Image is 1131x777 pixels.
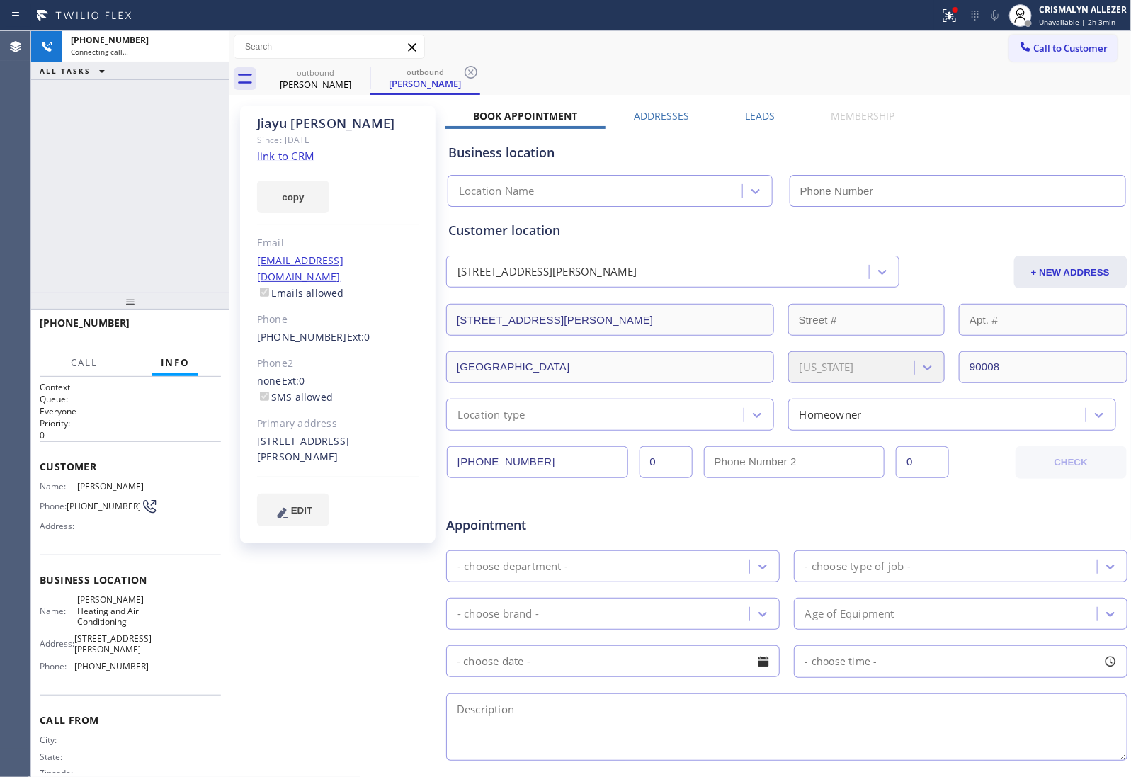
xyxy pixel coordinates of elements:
[31,62,119,79] button: ALL TASKS
[985,6,1005,25] button: Mute
[71,47,128,57] span: Connecting call…
[40,638,74,649] span: Address:
[1039,17,1115,27] span: Unavailable | 2h 3min
[788,304,945,336] input: Street #
[446,645,780,677] input: - choose date -
[805,558,911,574] div: - choose type of job -
[457,264,637,280] div: [STREET_ADDRESS][PERSON_NAME]
[1034,42,1108,55] span: Call to Customer
[447,446,628,478] input: Phone Number
[40,501,67,511] span: Phone:
[40,661,74,671] span: Phone:
[896,446,949,478] input: Ext. 2
[282,374,305,387] span: Ext: 0
[257,149,314,163] a: link to CRM
[62,349,106,377] button: Call
[71,34,149,46] span: [PHONE_NUMBER]
[257,390,333,404] label: SMS allowed
[234,35,424,58] input: Search
[745,109,775,123] label: Leads
[457,558,568,574] div: - choose department -
[446,516,671,535] span: Appointment
[40,316,130,329] span: [PHONE_NUMBER]
[262,78,369,91] div: [PERSON_NAME]
[40,66,91,76] span: ALL TASKS
[40,735,77,745] span: City:
[40,460,221,473] span: Customer
[257,286,344,300] label: Emails allowed
[1016,446,1127,479] button: CHECK
[152,349,198,377] button: Info
[1039,4,1127,16] div: CRISMALYN ALLEZER
[257,312,419,328] div: Phone
[262,67,369,78] div: outbound
[257,416,419,432] div: Primary address
[634,109,689,123] label: Addresses
[257,132,419,148] div: Since: [DATE]
[40,381,221,393] h1: Context
[640,446,693,478] input: Ext.
[40,713,221,727] span: Call From
[257,356,419,372] div: Phone2
[704,446,885,478] input: Phone Number 2
[372,63,479,93] div: Jiayu Wang
[40,429,221,441] p: 0
[262,63,369,95] div: Jiayu Wang
[74,661,149,671] span: [PHONE_NUMBER]
[291,505,312,516] span: EDIT
[40,405,221,417] p: Everyone
[40,521,77,531] span: Address:
[959,304,1127,336] input: Apt. #
[457,407,525,423] div: Location type
[448,221,1125,240] div: Customer location
[805,654,877,668] span: - choose time -
[800,407,862,423] div: Homeowner
[831,109,895,123] label: Membership
[446,304,774,336] input: Address
[257,373,419,406] div: none
[40,606,77,616] span: Name:
[805,606,894,622] div: Age of Equipment
[40,417,221,429] h2: Priority:
[474,109,578,123] label: Book Appointment
[372,77,479,90] div: [PERSON_NAME]
[40,752,77,762] span: State:
[40,393,221,405] h2: Queue:
[257,494,329,526] button: EDIT
[74,633,152,655] span: [STREET_ADDRESS][PERSON_NAME]
[40,481,77,492] span: Name:
[257,330,347,344] a: [PHONE_NUMBER]
[459,183,535,200] div: Location Name
[71,356,98,369] span: Call
[260,392,269,401] input: SMS allowed
[347,330,370,344] span: Ext: 0
[40,573,221,586] span: Business location
[77,594,148,627] span: [PERSON_NAME] Heating and Air Conditioning
[257,254,343,283] a: [EMAIL_ADDRESS][DOMAIN_NAME]
[790,175,1126,207] input: Phone Number
[457,606,539,622] div: - choose brand -
[257,115,419,132] div: Jiayu [PERSON_NAME]
[257,433,419,466] div: [STREET_ADDRESS][PERSON_NAME]
[67,501,141,511] span: [PHONE_NUMBER]
[77,481,148,492] span: [PERSON_NAME]
[260,288,269,297] input: Emails allowed
[1009,35,1118,62] button: Call to Customer
[257,235,419,251] div: Email
[446,351,774,383] input: City
[372,67,479,77] div: outbound
[1014,256,1127,288] button: + NEW ADDRESS
[448,143,1125,162] div: Business location
[959,351,1127,383] input: ZIP
[257,181,329,213] button: copy
[161,356,190,369] span: Info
